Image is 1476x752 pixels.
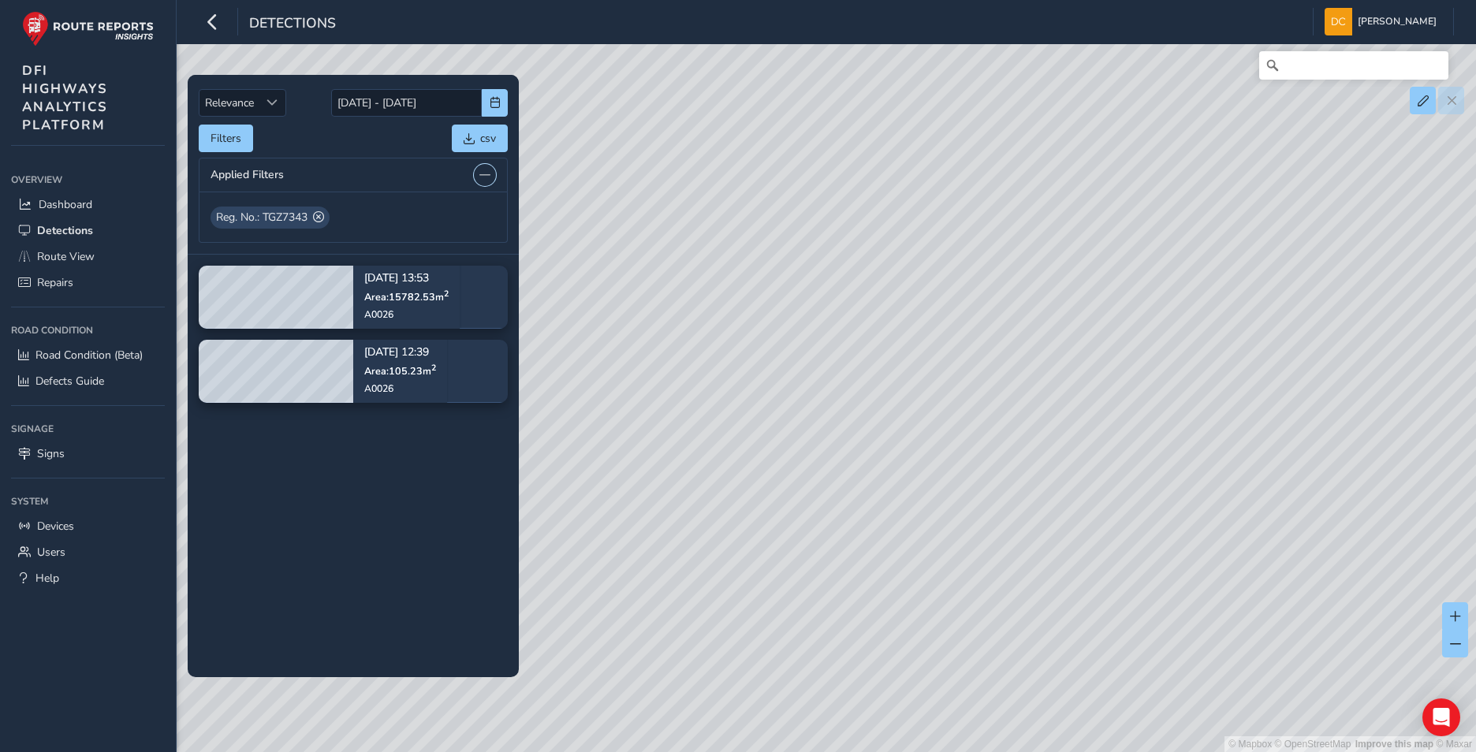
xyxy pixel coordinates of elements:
span: Detections [249,13,336,35]
span: Devices [37,519,74,534]
span: Area: 105.23 m [364,364,436,378]
a: Detections [11,218,165,244]
span: Repairs [37,275,73,290]
a: Signs [11,441,165,467]
div: System [11,490,165,513]
div: A0026 [364,382,436,395]
sup: 2 [444,288,449,300]
span: Defects Guide [35,374,104,389]
button: csv [452,125,508,152]
span: Relevance [199,90,259,116]
p: [DATE] 12:39 [364,348,436,359]
span: Dashboard [39,197,92,212]
a: Route View [11,244,165,270]
button: Filters [199,125,253,152]
a: Users [11,539,165,565]
div: Overview [11,168,165,192]
button: [PERSON_NAME] [1325,8,1442,35]
span: Route View [37,249,95,264]
span: Users [37,545,65,560]
span: csv [480,131,496,146]
span: Area: 15782.53 m [364,290,449,303]
span: [PERSON_NAME] [1358,8,1437,35]
a: Help [11,565,165,591]
div: Open Intercom Messenger [1422,698,1460,736]
div: Road Condition [11,318,165,342]
img: diamond-layout [1325,8,1352,35]
span: DFI HIGHWAYS ANALYTICS PLATFORM [22,61,108,134]
div: A0026 [364,308,449,321]
a: Repairs [11,270,165,296]
span: Road Condition (Beta) [35,348,143,363]
a: Dashboard [11,192,165,218]
div: Signage [11,417,165,441]
span: Applied Filters [211,169,284,181]
span: Reg. No.: TGZ7343 [216,209,307,225]
span: Detections [37,223,93,238]
input: Search [1259,51,1448,80]
a: Defects Guide [11,368,165,394]
div: Sort by Date [259,90,285,116]
img: rr logo [22,11,154,47]
a: Devices [11,513,165,539]
p: [DATE] 13:53 [364,274,449,285]
a: Road Condition (Beta) [11,342,165,368]
span: Help [35,571,59,586]
sup: 2 [431,362,436,374]
span: Signs [37,446,65,461]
